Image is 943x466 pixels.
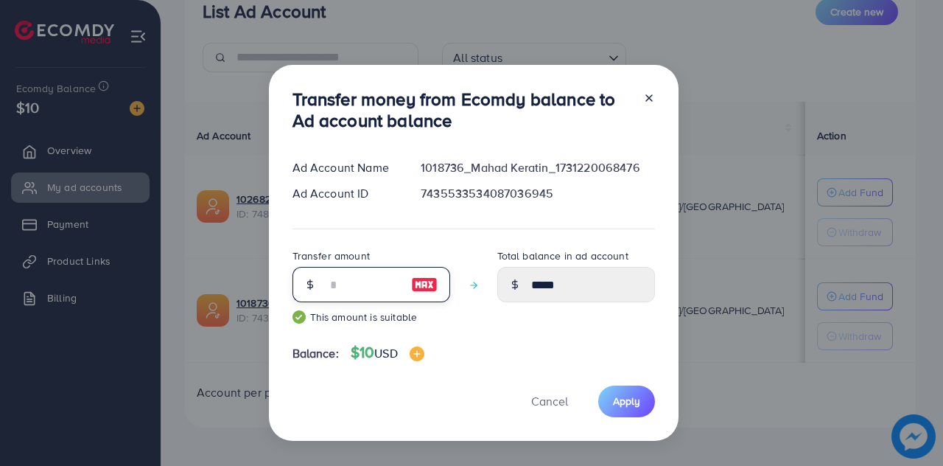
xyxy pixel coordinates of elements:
[351,344,424,362] h4: $10
[281,185,410,202] div: Ad Account ID
[531,393,568,409] span: Cancel
[409,185,666,202] div: 7435533534087036945
[292,88,631,131] h3: Transfer money from Ecomdy balance to Ad account balance
[292,248,370,263] label: Transfer amount
[292,310,306,324] img: guide
[292,345,339,362] span: Balance:
[613,394,640,408] span: Apply
[409,159,666,176] div: 1018736_Mahad Keratin_1731220068476
[374,345,397,361] span: USD
[497,248,628,263] label: Total balance in ad account
[292,310,450,324] small: This amount is suitable
[598,386,655,417] button: Apply
[513,386,586,417] button: Cancel
[411,276,438,293] img: image
[281,159,410,176] div: Ad Account Name
[410,347,424,361] img: image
